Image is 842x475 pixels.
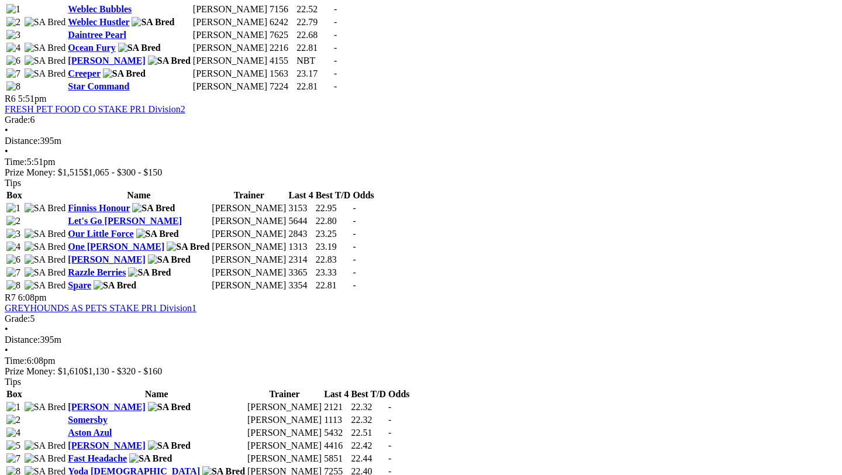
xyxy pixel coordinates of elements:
td: [PERSON_NAME] [192,68,268,80]
a: Fast Headache [68,453,127,463]
td: [PERSON_NAME] [211,241,287,253]
img: 3 [6,30,20,40]
td: NBT [296,55,332,67]
td: [PERSON_NAME] [192,16,268,28]
span: - [388,440,391,450]
td: [PERSON_NAME] [192,42,268,54]
img: 6 [6,254,20,265]
img: SA Bred [148,254,191,265]
td: [PERSON_NAME] [192,55,268,67]
td: 22.95 [315,202,351,214]
img: SA Bred [129,453,172,464]
th: Trainer [211,190,287,201]
span: - [353,254,356,264]
th: Name [67,388,246,400]
td: 5644 [288,215,313,227]
td: 22.81 [296,42,332,54]
a: GREYHOUNDS AS PETS STAKE PR1 Division1 [5,303,196,313]
img: 5 [6,440,20,451]
span: - [388,428,391,438]
a: [PERSON_NAME] [68,56,145,66]
img: SA Bred [25,254,66,265]
a: Spare [68,280,91,290]
span: Time: [5,356,27,366]
td: 7224 [269,81,295,92]
div: Prize Money: $1,515 [5,167,837,178]
td: 5851 [323,453,349,464]
img: 4 [6,428,20,438]
div: 5:51pm [5,157,837,167]
span: $1,130 - $320 - $160 [84,366,163,376]
img: SA Bred [25,242,66,252]
td: [PERSON_NAME] [192,81,268,92]
img: SA Bred [25,453,66,464]
td: 3365 [288,267,313,278]
td: [PERSON_NAME] [211,202,287,214]
span: - [334,68,337,78]
td: 4416 [323,440,349,452]
img: 6 [6,56,20,66]
img: SA Bred [167,242,209,252]
span: - [353,216,356,226]
img: SA Bred [25,280,66,291]
div: 5 [5,314,837,324]
div: Prize Money: $1,610 [5,366,837,377]
span: 6:08pm [18,292,47,302]
span: - [388,402,391,412]
img: SA Bred [25,440,66,451]
img: SA Bred [132,17,174,27]
td: [PERSON_NAME] [192,4,268,15]
a: [PERSON_NAME] [68,254,145,264]
td: 2843 [288,228,313,240]
img: SA Bred [148,402,191,412]
span: - [334,43,337,53]
span: - [334,4,337,14]
td: 23.19 [315,241,351,253]
td: 22.80 [315,215,351,227]
img: 3 [6,229,20,239]
td: 22.44 [350,453,387,464]
td: 22.32 [350,401,387,413]
td: 1313 [288,241,313,253]
img: 1 [6,402,20,412]
img: SA Bred [128,267,171,278]
span: Grade: [5,115,30,125]
a: Our Little Force [68,229,133,239]
th: Odds [352,190,374,201]
span: - [334,56,337,66]
span: - [353,242,356,252]
a: Let's Go [PERSON_NAME] [68,216,182,226]
div: 6 [5,115,837,125]
td: 23.25 [315,228,351,240]
a: Weblec Hustler [68,17,129,27]
td: [PERSON_NAME] [211,215,287,227]
span: • [5,125,8,135]
td: [PERSON_NAME] [211,267,287,278]
td: 2216 [269,42,295,54]
img: 1 [6,4,20,15]
a: Star Command [68,81,129,91]
img: 4 [6,242,20,252]
img: SA Bred [94,280,136,291]
th: Trainer [247,388,322,400]
span: - [353,280,356,290]
img: 4 [6,43,20,53]
img: SA Bred [25,17,66,27]
span: - [334,30,337,40]
img: 7 [6,68,20,79]
span: Tips [5,377,21,387]
a: FRESH PET FOOD CO STAKE PR1 Division2 [5,104,185,114]
td: 1563 [269,68,295,80]
div: 395m [5,136,837,146]
div: 395m [5,335,837,345]
td: 1113 [323,414,349,426]
span: - [353,229,356,239]
span: Box [6,190,22,200]
span: Distance: [5,136,40,146]
span: Tips [5,178,21,188]
img: SA Bred [25,203,66,214]
img: SA Bred [25,229,66,239]
a: Daintree Pearl [68,30,126,40]
img: 1 [6,203,20,214]
td: [PERSON_NAME] [247,401,322,413]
